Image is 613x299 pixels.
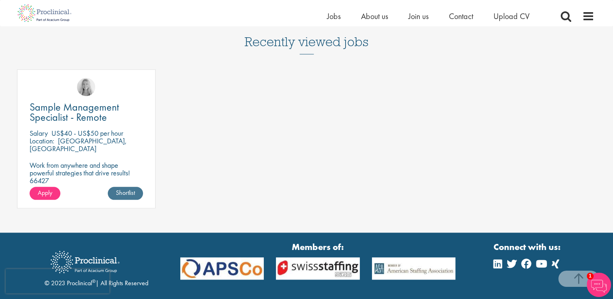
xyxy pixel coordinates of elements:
[587,273,611,297] img: Chatbot
[245,15,369,54] h3: Recently viewed jobs
[408,11,429,21] a: Join us
[38,188,52,197] span: Apply
[30,100,119,124] span: Sample Management Specialist - Remote
[30,187,60,200] a: Apply
[30,136,127,153] p: [GEOGRAPHIC_DATA], [GEOGRAPHIC_DATA]
[270,257,366,280] img: APSCo
[493,241,562,253] strong: Connect with us:
[45,245,126,279] img: Proclinical Recruitment
[366,257,462,280] img: APSCo
[30,177,143,184] p: 66427
[449,11,473,21] a: Contact
[30,128,48,138] span: Salary
[51,128,123,138] p: US$40 - US$50 per hour
[587,273,594,280] span: 1
[30,136,54,145] span: Location:
[6,269,109,293] iframe: reCAPTCHA
[108,187,143,200] a: Shortlist
[45,245,148,288] div: © 2023 Proclinical | All Rights Reserved
[30,102,143,122] a: Sample Management Specialist - Remote
[77,78,95,96] img: Shannon Briggs
[361,11,388,21] a: About us
[30,161,143,192] p: Work from anywhere and shape powerful strategies that drive results! Enjoy the freedom of remote ...
[327,11,341,21] a: Jobs
[180,241,456,253] strong: Members of:
[493,11,530,21] a: Upload CV
[174,257,270,280] img: APSCo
